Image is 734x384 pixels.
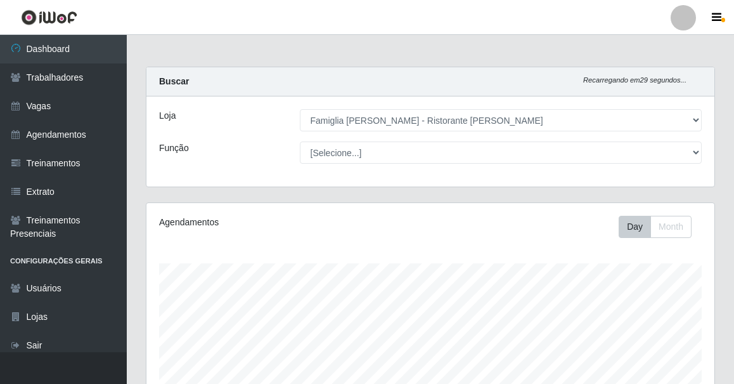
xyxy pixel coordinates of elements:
label: Loja [159,109,176,122]
div: Agendamentos [159,216,374,229]
div: Toolbar with button groups [619,216,702,238]
div: First group [619,216,692,238]
strong: Buscar [159,76,189,86]
img: CoreUI Logo [21,10,77,25]
button: Month [650,216,692,238]
button: Day [619,216,651,238]
i: Recarregando em 29 segundos... [583,76,686,84]
label: Função [159,142,189,155]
